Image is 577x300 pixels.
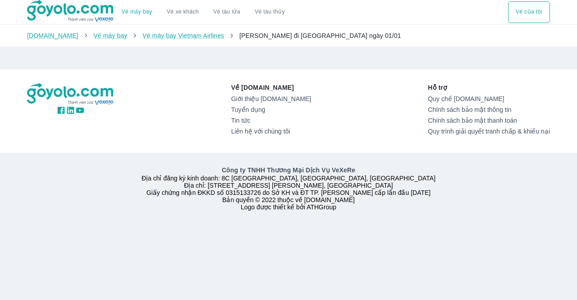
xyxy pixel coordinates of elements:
[231,95,311,102] a: Giới thiệu [DOMAIN_NAME]
[428,83,550,92] p: Hỗ trợ
[93,32,127,39] a: Vé máy bay
[206,1,247,23] a: Vé tàu lửa
[428,117,550,124] a: Chính sách bảo mật thanh toán
[508,1,550,23] button: Vé của tôi
[114,1,292,23] div: choose transportation mode
[122,9,152,15] a: Vé máy bay
[29,166,548,175] p: Công ty TNHH Thương Mại Dịch Vụ VeXeRe
[428,106,550,113] a: Chính sách bảo mật thông tin
[142,32,224,39] a: Vé máy bay Vietnam Airlines
[428,128,550,135] a: Quy trình giải quyết tranh chấp & khiếu nại
[22,166,555,211] div: Địa chỉ đăng ký kinh doanh: 8C [GEOGRAPHIC_DATA], [GEOGRAPHIC_DATA], [GEOGRAPHIC_DATA] Địa chỉ: [...
[231,117,311,124] a: Tin tức
[27,31,550,40] nav: breadcrumb
[247,1,292,23] button: Vé tàu thủy
[27,83,114,106] img: logo
[231,106,311,113] a: Tuyển dụng
[27,32,78,39] a: [DOMAIN_NAME]
[508,1,550,23] div: choose transportation mode
[428,95,550,102] a: Quy chế [DOMAIN_NAME]
[239,32,401,39] span: [PERSON_NAME] đi [GEOGRAPHIC_DATA] ngày 01/01
[231,128,311,135] a: Liên hệ với chúng tôi
[231,83,311,92] p: Về [DOMAIN_NAME]
[167,9,199,15] a: Vé xe khách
